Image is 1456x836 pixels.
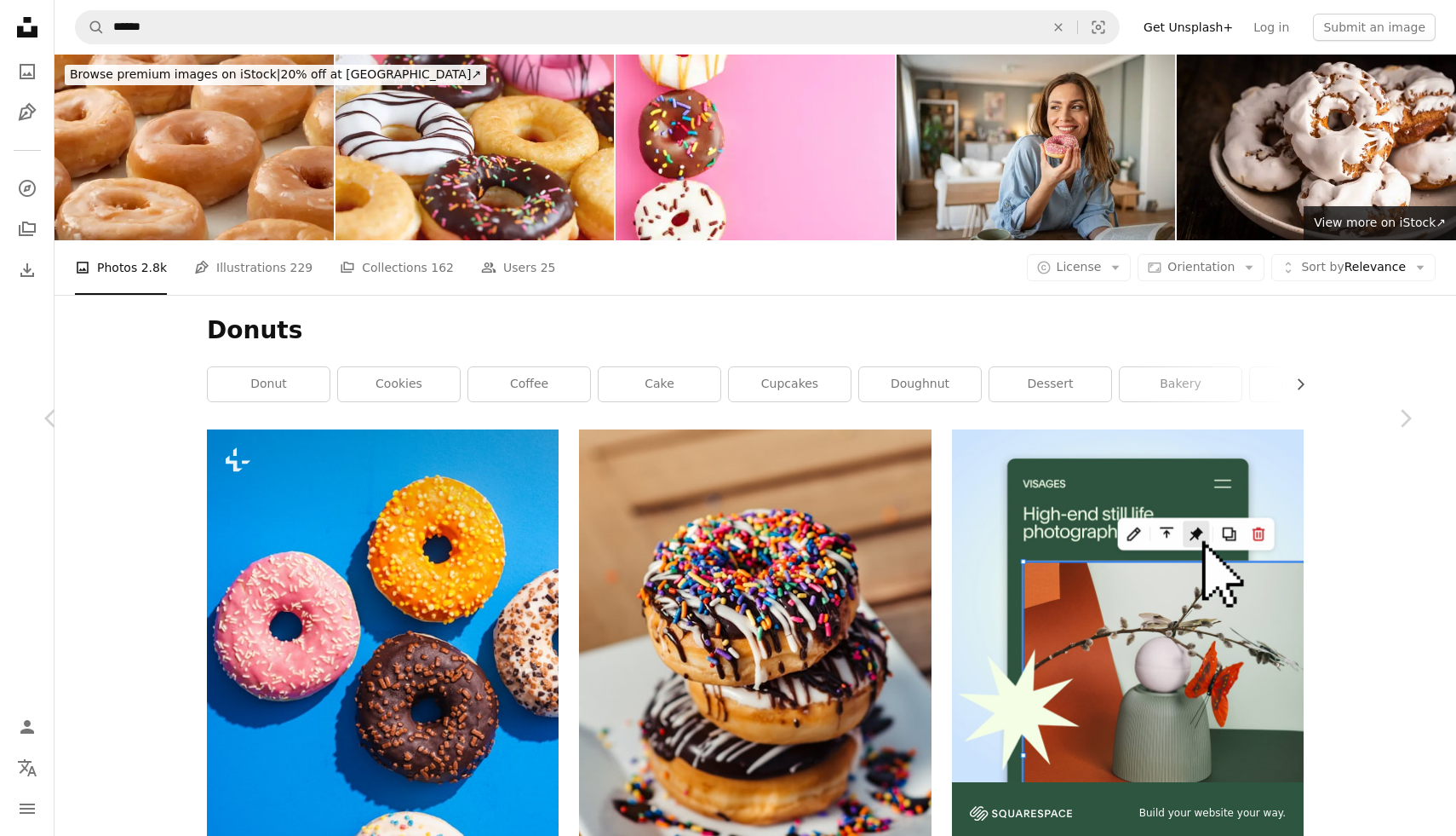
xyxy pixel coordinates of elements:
[431,258,454,277] span: 162
[481,240,556,295] a: Users 25
[10,212,44,246] a: Collections
[1243,14,1299,41] a: Log in
[10,253,44,287] a: Download History
[897,55,1176,240] img: I love this quiet moment in the day with a good book and enjoying a weekend morning
[729,367,851,401] a: cupcakes
[1301,260,1344,274] span: Sort by
[1078,11,1119,43] button: Visual search
[54,55,496,95] a: Browse premium images on iStock|20% off at [GEOGRAPHIC_DATA]↗
[1301,259,1406,276] span: Relevance
[10,710,44,744] a: Log in / Sign up
[10,95,44,130] a: Illustrations
[10,792,44,826] button: Menu
[1138,254,1264,281] button: Orientation
[1139,806,1286,821] span: Build your website your way.
[70,67,280,81] span: Browse premium images on iStock |
[208,367,330,401] a: donut
[54,55,334,240] img: A Dozen Glazed Doughnuts
[207,315,1304,346] h1: Donuts
[1167,260,1235,274] span: Orientation
[599,367,720,401] a: cake
[541,258,556,277] span: 25
[1027,254,1132,281] button: License
[1304,206,1456,240] a: View more on iStock↗
[1314,216,1446,229] span: View more on iStock ↗
[340,240,454,295] a: Collections 162
[1120,367,1241,401] a: bakery
[1250,367,1372,401] a: ice cream
[1177,55,1456,240] img: Spanish rosquillas del santo
[1313,14,1436,41] button: Submit an image
[76,11,105,43] button: Search Unsplash
[1354,337,1456,500] a: Next
[859,367,981,401] a: doughnut
[1133,14,1243,41] a: Get Unsplash+
[1271,254,1436,281] button: Sort byRelevance
[70,67,481,81] span: 20% off at [GEOGRAPHIC_DATA] ↗
[10,55,44,89] a: Photos
[579,642,931,657] a: doughnut with toppings
[616,55,895,240] img: A variety of donuts on a bright pink background with space for text
[290,258,313,277] span: 229
[207,686,559,701] a: a group of four donuts sitting on top of a blue surface
[468,367,590,401] a: coffee
[194,240,312,295] a: Illustrations 229
[10,171,44,205] a: Explore
[1057,260,1102,274] span: License
[989,367,1111,401] a: dessert
[952,430,1304,781] img: file-1723602894256-972c108553a7image
[10,751,44,785] button: Language
[338,367,460,401] a: cookies
[1285,367,1304,401] button: scroll list to the right
[970,806,1072,821] img: file-1606177908946-d1eed1cbe4f5image
[1040,11,1077,43] button: Clear
[335,55,615,240] img: assorted donuts with chocolate frosting, topping sprinkles donuts Colorful variety and Variety of...
[75,10,1120,44] form: Find visuals sitewide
